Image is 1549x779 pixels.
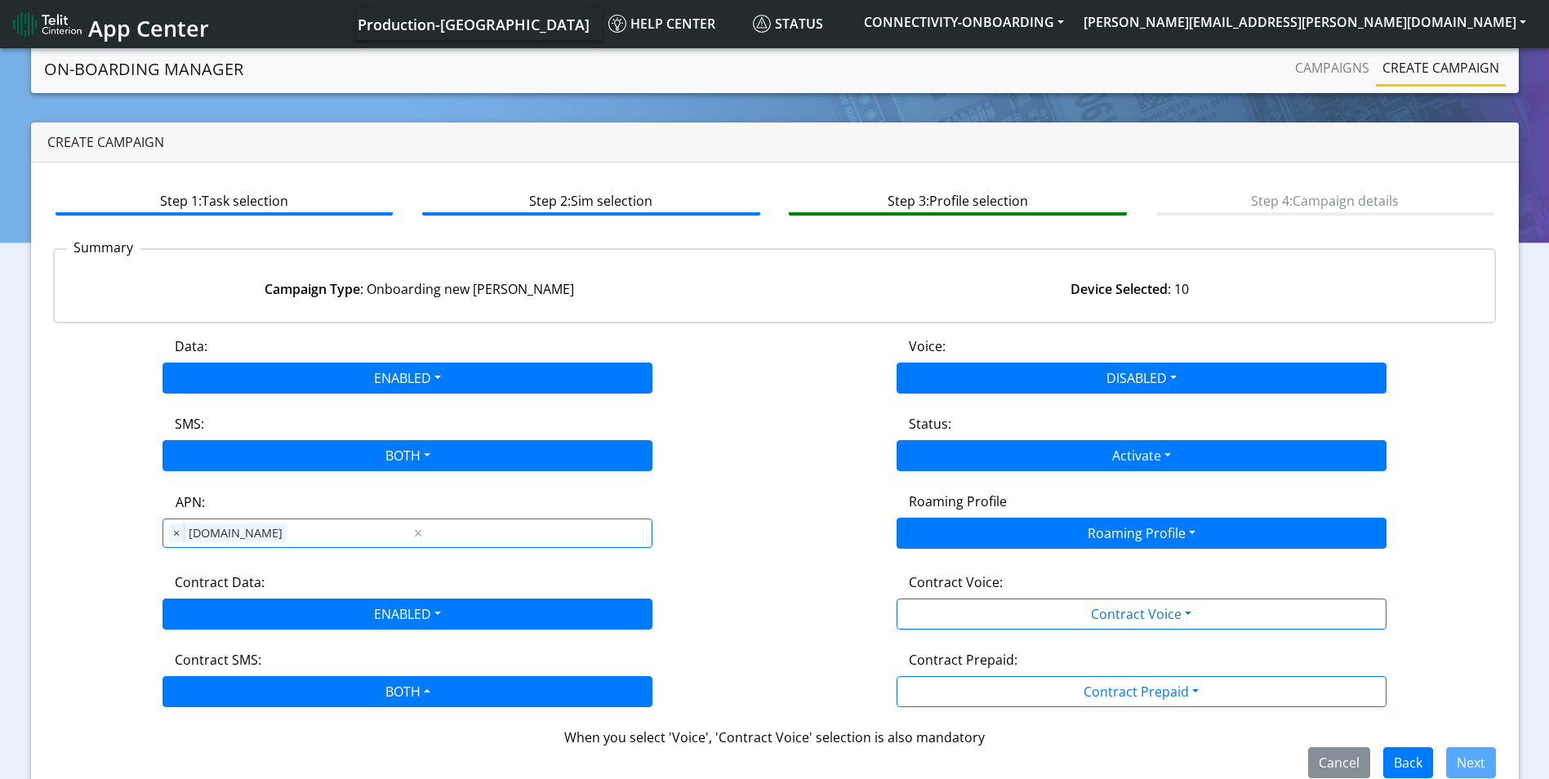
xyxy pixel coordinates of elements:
button: ENABLED [162,599,652,630]
label: APN: [176,492,205,512]
button: BOTH [162,440,652,471]
span: Production-[GEOGRAPHIC_DATA] [358,15,590,34]
label: Contract Prepaid: [909,650,1017,670]
btn: Step 2: Sim selection [422,185,759,216]
div: : 10 [775,279,1485,299]
label: Contract Data: [175,572,265,592]
btn: Step 4: Campaign details [1156,185,1493,216]
label: SMS: [175,414,204,434]
button: Cancel [1308,747,1370,778]
button: ENABLED [162,363,652,394]
img: status.svg [753,15,771,33]
label: Status: [909,414,951,434]
a: Campaigns [1289,51,1376,84]
div: When you select 'Voice', 'Contract Voice' selection is also mandatory [53,728,1497,747]
strong: Device Selected [1071,280,1168,298]
span: Help center [608,15,715,33]
a: Status [746,7,854,40]
img: knowledge.svg [608,15,626,33]
span: × [169,523,185,543]
strong: Campaign Type [265,280,360,298]
button: Contract Voice [897,599,1387,630]
span: App Center [88,13,209,43]
button: Next [1446,747,1496,778]
a: Help center [602,7,746,40]
p: Summary [67,238,140,257]
button: DISABLED [897,363,1387,394]
label: Roaming Profile [909,492,1007,511]
button: Contract Prepaid [897,676,1387,707]
span: Status [753,15,823,33]
button: [PERSON_NAME][EMAIL_ADDRESS][PERSON_NAME][DOMAIN_NAME] [1074,7,1536,37]
img: logo-telit-cinterion-gw-new.png [13,11,82,38]
a: Your current platform instance [357,7,589,40]
button: Activate [897,440,1387,471]
button: Roaming Profile [897,518,1387,549]
button: Back [1383,747,1433,778]
a: On-Boarding Manager [44,53,243,86]
label: Contract SMS: [175,650,261,670]
btn: Step 3: Profile selection [789,185,1126,216]
span: Clear all [412,523,425,543]
button: CONNECTIVITY-ONBOARDING [854,7,1074,37]
btn: Step 1: Task selection [56,185,393,216]
span: [DOMAIN_NAME] [185,523,287,543]
label: Voice: [909,336,946,356]
div: Create campaign [31,122,1519,162]
label: Contract Voice: [909,572,1003,592]
a: Create campaign [1376,51,1506,84]
div: : Onboarding new [PERSON_NAME] [65,279,775,299]
a: App Center [13,7,207,42]
label: Data: [175,336,207,356]
button: BOTH [162,676,652,707]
